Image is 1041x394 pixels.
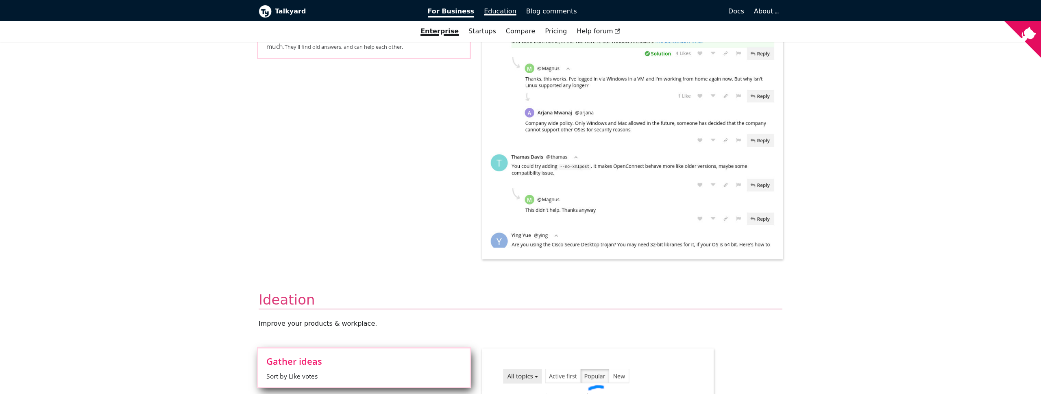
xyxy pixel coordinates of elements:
a: Help forum [572,24,625,38]
small: They'll find old answers, and can help each other. [285,43,403,50]
a: Compare [506,27,536,35]
span: Blog comments [526,7,577,15]
a: Enterprise [416,24,464,38]
a: Blog comments [521,4,582,18]
a: Startups [464,24,501,38]
span: Add more coworkers , without increasing the support load so much. [266,33,462,51]
a: Docs [582,4,749,18]
p: Improve your products & workplace . [259,319,782,328]
a: For Business [423,4,479,18]
span: For Business [428,7,475,17]
span: Education [484,7,516,15]
span: Sort by Like votes [266,372,462,381]
h2: Ideation [259,291,782,309]
b: Talkyard [275,6,416,17]
span: Gather ideas [266,357,462,366]
a: About [754,7,777,15]
a: Talkyard logoTalkyard [259,5,416,18]
img: Talkyard logo [259,5,272,18]
a: Pricing [540,24,572,38]
span: Docs [728,7,744,15]
span: Help forum [577,27,621,35]
a: Education [479,4,521,18]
